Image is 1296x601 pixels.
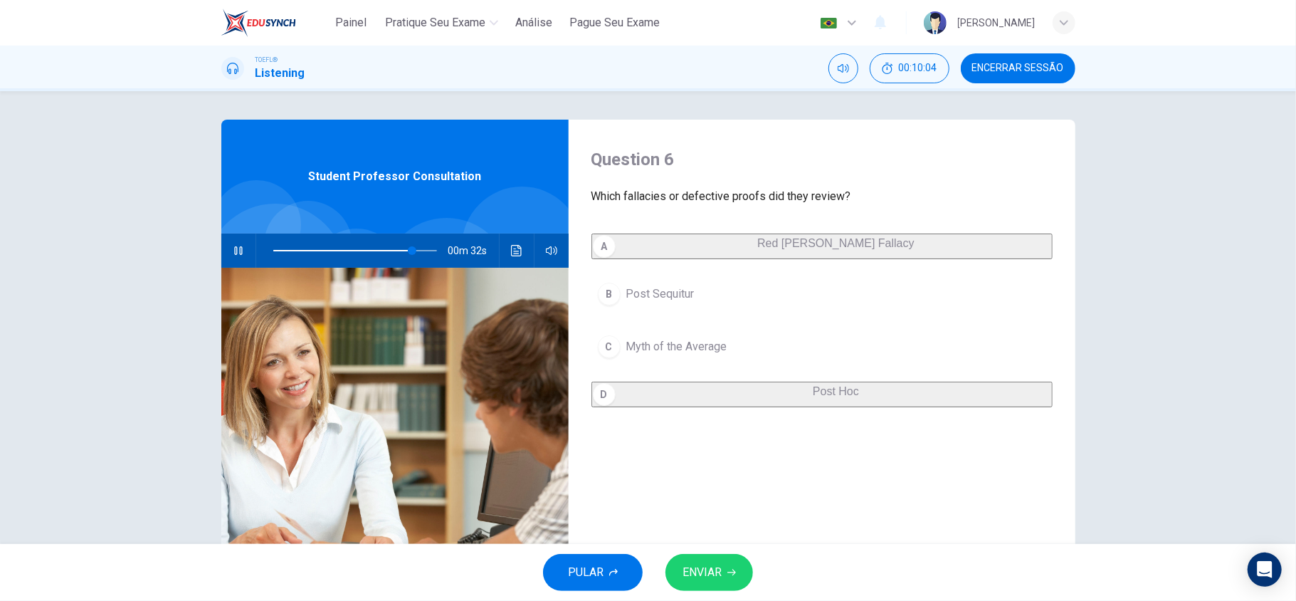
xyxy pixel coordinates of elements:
span: Análise [515,14,552,31]
div: B [598,283,621,305]
button: DPost Hoc [591,382,1053,407]
div: Silenciar [828,53,858,83]
span: Painel [335,14,367,31]
span: Encerrar Sessão [972,63,1064,74]
button: Pague Seu Exame [564,10,665,36]
div: Esconder [870,53,949,83]
button: ENVIAR [665,554,753,591]
button: CMyth of the Average [591,329,1053,365]
div: C [598,335,621,358]
span: Which fallacies or defective proofs did they review? [591,189,851,203]
button: ARed [PERSON_NAME] Fallacy [591,234,1053,259]
h4: Question 6 [591,148,1053,171]
img: Profile picture [924,11,947,34]
button: 00:10:04 [870,53,949,83]
span: Myth of the Average [626,338,727,355]
h1: Listening [255,65,305,82]
span: Pratique seu exame [385,14,485,31]
div: A [593,235,616,258]
a: EduSynch logo [221,9,329,37]
div: Open Intercom Messenger [1248,553,1282,587]
span: Post Sequitur [626,286,695,303]
button: PULAR [543,554,643,591]
span: ENVIAR [683,563,722,582]
span: TOEFL® [255,55,278,65]
button: Encerrar Sessão [961,53,1075,83]
div: [PERSON_NAME] [958,14,1036,31]
span: PULAR [568,563,604,582]
span: Red [PERSON_NAME] Fallacy [757,237,915,249]
button: Análise [510,10,558,36]
span: Student Professor Consultation [308,168,481,185]
button: Clique para ver a transcrição do áudio [505,234,528,268]
span: Pague Seu Exame [569,14,660,31]
div: D [593,383,616,406]
span: 00:10:04 [899,63,937,74]
img: EduSynch logo [221,9,296,37]
button: BPost Sequitur [591,276,1053,312]
button: Painel [328,10,374,36]
span: Post Hoc [813,385,859,397]
button: Pratique seu exame [379,10,504,36]
img: pt [820,18,838,28]
span: 00m 32s [448,234,499,268]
